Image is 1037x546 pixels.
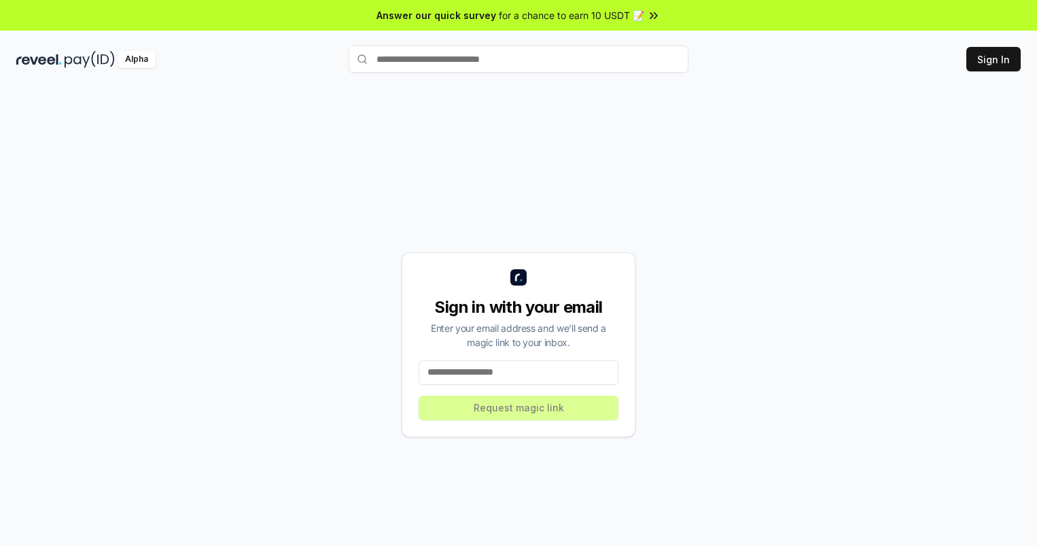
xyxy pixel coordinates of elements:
div: Sign in with your email [419,296,618,318]
div: Enter your email address and we’ll send a magic link to your inbox. [419,321,618,349]
span: for a chance to earn 10 USDT 📝 [499,8,644,22]
button: Sign In [966,47,1021,71]
span: Answer our quick survey [376,8,496,22]
img: logo_small [510,269,527,286]
img: pay_id [65,51,115,68]
div: Alpha [118,51,156,68]
img: reveel_dark [16,51,62,68]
